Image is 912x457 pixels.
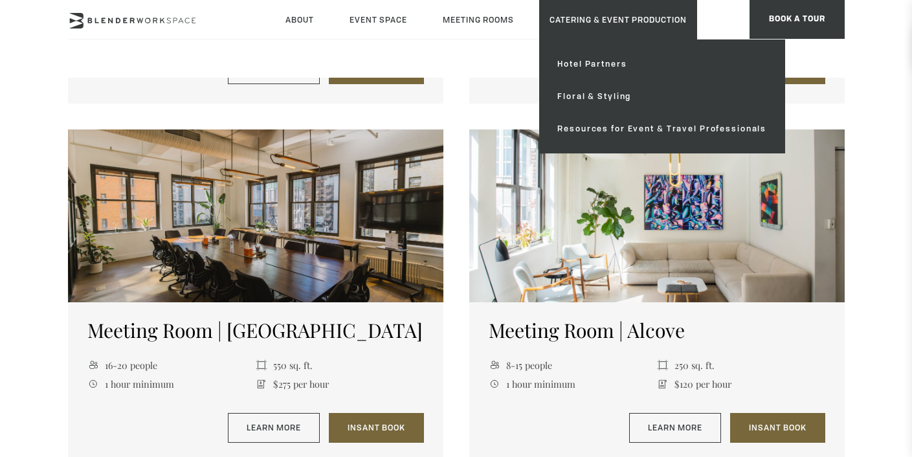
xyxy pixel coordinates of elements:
li: 250 sq. ft. [657,355,825,374]
a: Insant Book [329,413,424,443]
h5: Meeting Room | [GEOGRAPHIC_DATA] [87,318,424,342]
li: 1 hour minimum [87,375,256,394]
a: Learn More [228,413,320,443]
li: 1 hour minimum [489,375,657,394]
a: Resources for Event & Travel Professionals [547,113,777,145]
a: Floral & Styling [547,80,777,113]
a: Insant Book [730,413,825,443]
h5: Meeting Room | Alcove [489,318,825,342]
li: 8-15 people [489,355,657,374]
li: $120 per hour [657,375,825,394]
li: $275 per hour [256,375,424,394]
a: Hotel Partners [547,48,777,80]
li: 16-20 people [87,355,256,374]
li: 550 sq. ft. [256,355,424,374]
iframe: Chat Widget [847,395,912,457]
a: Learn More [629,413,721,443]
